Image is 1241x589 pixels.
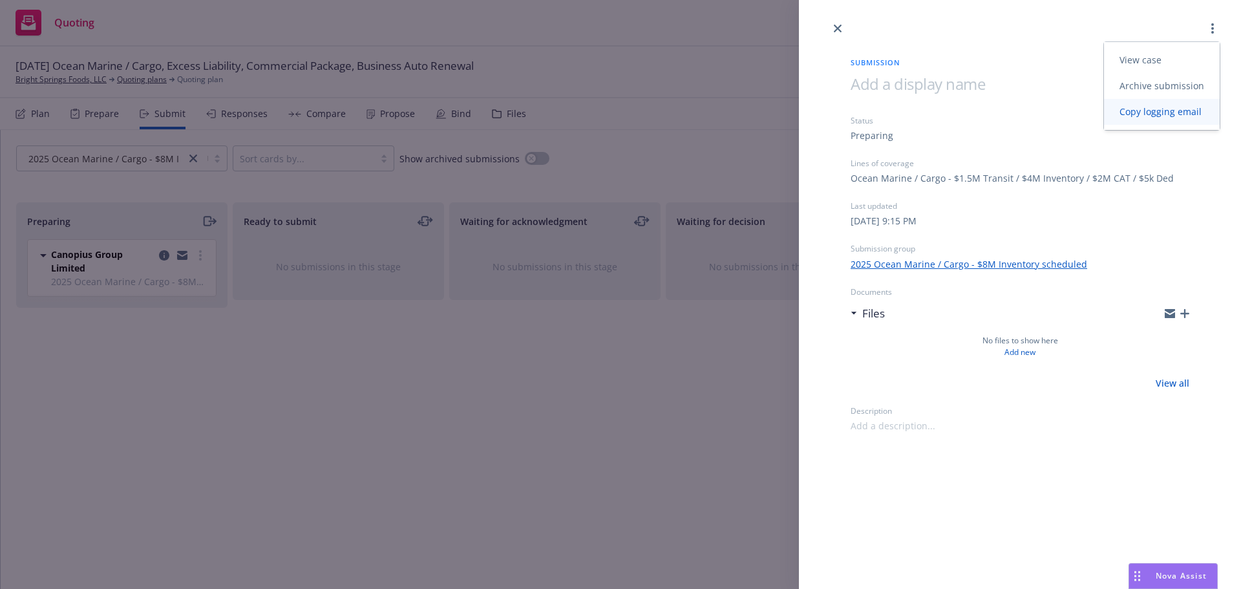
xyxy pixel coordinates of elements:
[851,405,1189,416] div: Description
[851,286,1189,297] div: Documents
[862,305,885,322] h3: Files
[830,21,845,36] a: close
[851,115,1189,126] div: Status
[851,243,1189,254] div: Submission group
[851,171,1174,185] div: Ocean Marine / Cargo - $1.5M Transit / $4M Inventory / $2M CAT / $5k Ded
[1104,80,1220,92] span: Archive submission
[851,57,1189,68] span: Submission
[1205,21,1220,36] a: more
[1129,564,1145,588] div: Drag to move
[851,158,1189,169] div: Lines of coverage
[1156,570,1207,581] span: Nova Assist
[851,129,893,142] div: Preparing
[982,335,1058,347] span: No files to show here
[1004,347,1035,358] a: Add new
[1129,563,1218,589] button: Nova Assist
[1104,105,1217,118] span: Copy logging email
[851,305,885,322] div: Files
[1104,54,1177,66] span: View case
[851,214,917,228] div: [DATE] 9:15 PM
[851,257,1087,271] a: 2025 Ocean Marine / Cargo - $8M Inventory scheduled
[851,200,1189,211] div: Last updated
[1156,376,1189,390] a: View all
